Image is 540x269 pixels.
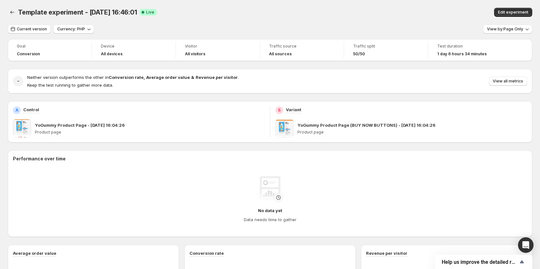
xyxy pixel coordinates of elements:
[196,75,238,80] strong: Revenue per visitor
[353,44,419,49] span: Traffic split
[278,108,281,113] h2: B
[27,82,113,88] span: Keep the test running to gather more data.
[17,43,82,57] a: GoalConversion
[185,43,251,57] a: VisitorAll visitors
[286,106,301,113] p: Variant
[23,106,39,113] p: Control
[185,44,251,49] span: Visitor
[101,51,123,57] h4: All devices
[8,25,51,34] button: Current version
[17,78,19,84] h2: -
[18,8,137,16] span: Template experiment - [DATE] 16:46:01
[498,10,528,15] span: Edit experiment
[442,259,518,265] span: Help us improve the detailed report for A/B campaigns
[13,119,31,137] img: YoGummy Product Page - Aug 19, 16:04:26
[146,75,190,80] strong: Average order value
[269,44,335,49] span: Traffic source
[487,27,523,32] span: View by: Page Only
[17,27,47,32] span: Current version
[27,75,239,80] span: Neither version outperforms the other in .
[191,75,194,80] strong: &
[297,130,527,135] p: Product page
[244,216,297,223] h4: Data needs time to gather
[257,176,283,202] img: No data yet
[13,156,527,162] h2: Performance over time
[437,51,487,57] span: 1 day 6 hours 34 minutes
[17,44,82,49] span: Goal
[258,207,282,214] h4: No data yet
[146,10,154,15] span: Live
[185,51,205,57] h4: All visitors
[101,44,167,49] span: Device
[53,25,94,34] button: Currency: PHP
[437,44,503,49] span: Test duration
[494,8,532,17] button: Edit experiment
[109,75,144,80] strong: Conversion rate
[17,51,40,57] span: Conversion
[297,122,436,128] p: YoGummy Product Page (BUY NOW BUTTONS) - [DATE] 16:04:26
[144,75,145,80] strong: ,
[269,51,292,57] h4: All sources
[366,250,407,256] h3: Revenue per visitor
[442,258,526,266] button: Show survey - Help us improve the detailed report for A/B campaigns
[489,77,527,86] button: View all metrics
[518,237,534,253] div: Open Intercom Messenger
[269,43,335,57] a: Traffic sourceAll sources
[35,130,265,135] p: Product page
[16,108,18,113] h2: A
[437,43,503,57] a: Test duration1 day 6 hours 34 minutes
[101,43,167,57] a: DeviceAll devices
[483,25,532,34] button: View by:Page Only
[35,122,125,128] p: YoGummy Product Page - [DATE] 16:04:26
[353,43,419,57] a: Traffic split50/50
[353,51,365,57] span: 50/50
[275,119,294,137] img: YoGummy Product Page (BUY NOW BUTTONS) - Aug 19, 16:04:26
[57,27,85,32] span: Currency: PHP
[189,250,224,256] h3: Conversion rate
[13,250,56,256] h3: Average order value
[493,79,523,84] span: View all metrics
[8,8,17,17] button: Back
